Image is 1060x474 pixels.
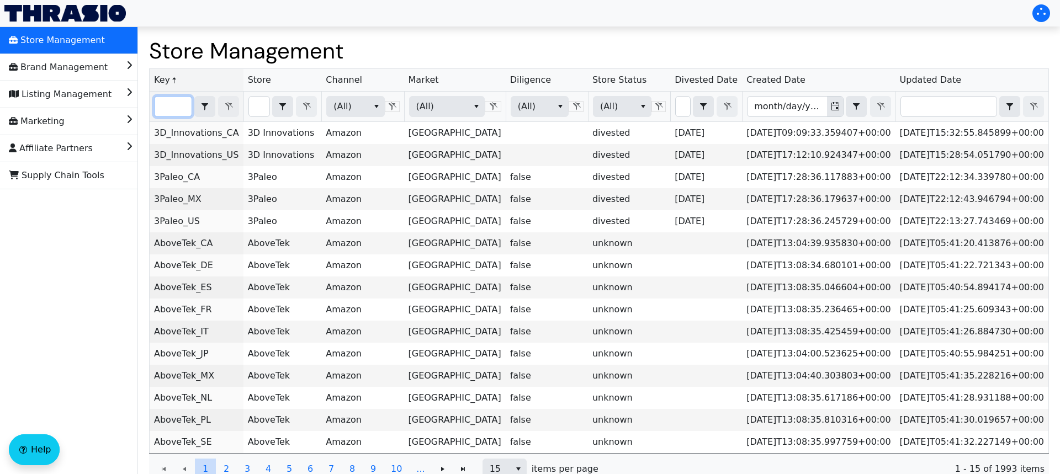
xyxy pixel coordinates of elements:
span: Store Management [9,31,105,49]
td: AboveTek [243,232,322,254]
td: Amazon [321,144,404,166]
a: 3Paleo_MX [154,194,202,204]
button: select [195,97,215,116]
td: [DATE]T13:08:35.617186+00:00 [742,387,895,409]
td: [DATE]T05:40:55.984251+00:00 [895,343,1048,365]
td: [DATE]T13:08:35.810316+00:00 [742,409,895,431]
td: unknown [588,276,670,299]
td: [DATE]T13:04:00.523625+00:00 [742,343,895,365]
td: 3Paleo [243,210,322,232]
td: Amazon [321,387,404,409]
span: Choose Operator [846,96,867,117]
th: Filter [670,92,742,122]
span: Updated Date [900,73,961,87]
td: [DATE]T05:41:30.019657+00:00 [895,409,1048,431]
td: AboveTek [243,321,322,343]
span: Choose Operator [272,96,293,117]
td: [DATE] [670,210,742,232]
td: [DATE]T17:28:36.245729+00:00 [742,210,895,232]
td: false [506,431,588,453]
td: false [506,232,588,254]
td: Amazon [321,210,404,232]
span: Marketing [9,113,65,130]
td: [DATE] [670,144,742,166]
td: divested [588,166,670,188]
th: Filter [321,92,404,122]
th: Filter [588,92,670,122]
th: Filter [506,92,588,122]
td: false [506,343,588,365]
td: AboveTek [243,276,322,299]
td: AboveTek [243,343,322,365]
td: AboveTek [243,365,322,387]
button: select [846,97,866,116]
th: Filter [404,92,506,122]
td: false [506,365,588,387]
td: unknown [588,321,670,343]
td: unknown [588,232,670,254]
td: [GEOGRAPHIC_DATA] [404,188,506,210]
td: Amazon [321,122,404,144]
td: Amazon [321,299,404,321]
img: Thrasio Logo [4,5,126,22]
td: [DATE]T13:08:35.236465+00:00 [742,299,895,321]
button: select [635,97,651,116]
button: select [273,97,293,116]
td: [DATE]T05:41:28.931188+00:00 [895,387,1048,409]
a: 3D_Innovations_CA [154,127,239,138]
span: Listing Management [9,86,112,103]
td: [GEOGRAPHIC_DATA] [404,276,506,299]
td: divested [588,188,670,210]
a: AboveTek_CA [154,238,213,248]
th: Filter [150,92,243,122]
input: Filter [901,97,997,116]
td: Amazon [321,254,404,276]
td: [DATE]T05:41:20.413876+00:00 [895,232,1048,254]
td: [DATE]T13:08:35.997759+00:00 [742,431,895,453]
td: AboveTek [243,387,322,409]
th: Filter [243,92,322,122]
input: Filter [748,97,827,116]
td: [DATE]T15:28:54.051790+00:00 [895,144,1048,166]
td: 3D Innovations [243,122,322,144]
td: [GEOGRAPHIC_DATA] [404,365,506,387]
button: select [368,97,384,116]
td: [DATE] [670,166,742,188]
td: Amazon [321,276,404,299]
td: [DATE]T22:12:43.946794+00:00 [895,188,1048,210]
td: false [506,210,588,232]
td: [DATE] [670,122,742,144]
td: [GEOGRAPHIC_DATA] [404,144,506,166]
span: Choose Operator [999,96,1020,117]
td: unknown [588,387,670,409]
td: 3Paleo [243,166,322,188]
td: Amazon [321,409,404,431]
td: Amazon [321,343,404,365]
td: AboveTek [243,409,322,431]
button: Help floatingactionbutton [9,434,60,465]
td: false [506,299,588,321]
span: (All) [333,100,359,113]
td: [DATE]T13:08:35.046604+00:00 [742,276,895,299]
th: Filter [895,92,1048,122]
th: Filter [742,92,895,122]
a: AboveTek_JP [154,348,209,359]
h1: Store Management [149,38,1049,64]
td: unknown [588,431,670,453]
input: Filter [155,97,192,116]
td: [GEOGRAPHIC_DATA] [404,321,506,343]
td: [DATE]T13:04:40.303803+00:00 [742,365,895,387]
a: AboveTek_NL [154,392,212,403]
td: [GEOGRAPHIC_DATA] [404,299,506,321]
span: Store Status [592,73,646,87]
a: 3D_Innovations_US [154,150,239,160]
td: Amazon [321,188,404,210]
td: [GEOGRAPHIC_DATA] [404,343,506,365]
td: AboveTek [243,431,322,453]
td: false [506,387,588,409]
td: [GEOGRAPHIC_DATA] [404,210,506,232]
td: [DATE]T17:28:36.117883+00:00 [742,166,895,188]
td: Amazon [321,232,404,254]
button: select [693,97,713,116]
span: Choose Operator [194,96,215,117]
